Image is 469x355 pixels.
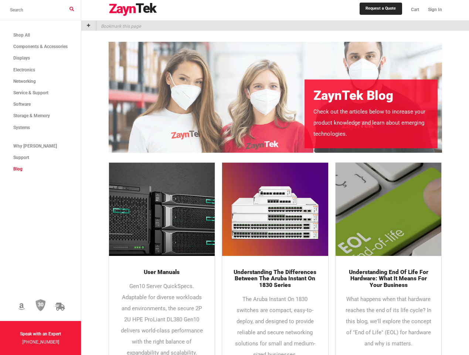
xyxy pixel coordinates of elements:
[20,331,61,337] strong: Speak with an Expert
[336,163,442,265] img: Understanding End of Life for Hardware: What It Means for Your Business
[13,125,30,130] span: Systems
[109,42,442,153] img: images%2Fcms-images%2FBlog_Hero-2-min.jpg.png
[13,67,35,72] span: Electronics
[13,79,36,84] span: Networking
[360,3,402,14] a: Request a Quote
[424,2,442,18] a: Sign In
[13,143,57,149] span: Why [PERSON_NAME]
[35,299,46,312] img: 30 Day Return Policy
[313,88,429,103] h2: ZaynTek Blog
[109,3,157,16] img: logo
[13,33,30,38] span: Shop All
[411,7,419,12] span: Cart
[344,269,433,289] h5: Understanding End of Life for Hardware: What It Means for Your Business
[96,21,141,31] p: Bookmark this page
[407,2,424,18] a: Cart
[222,163,328,265] img: Understanding the Differences Between the Aruba Instant On 1830 Series
[13,102,31,107] span: Software
[118,269,206,276] h5: User Manuals
[13,90,48,95] span: Service & Support
[313,106,429,139] p: Check out the articles below to increase your product knowledge and learn about emerging technolo...
[13,55,30,61] span: Displays
[13,155,29,160] span: Support
[109,163,215,265] img: User Manuals
[13,113,50,118] span: Storage & Memory
[13,166,23,172] span: Blog
[344,294,433,349] p: What happens when that hardware reaches the end of its life cycle? In this blog, we'll explore th...
[231,269,319,289] h5: Understanding the Differences Between the Aruba Instant On 1830 Series
[13,44,68,49] span: Components & Accessories
[22,339,59,345] a: [PHONE_NUMBER]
